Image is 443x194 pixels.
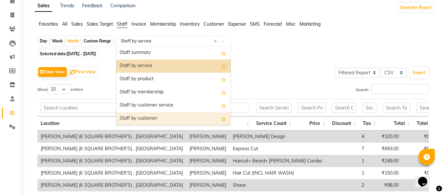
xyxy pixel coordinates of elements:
[325,167,367,179] td: 1
[116,46,231,60] div: Staff summary
[325,131,367,143] td: 4
[367,131,402,143] td: ₹320.00
[402,179,433,191] td: ₹0
[37,167,186,179] td: [PERSON_NAME] (K SQUARE BROTHER'S) , [GEOGRAPHIC_DATA]
[221,88,226,96] span: Add this report to Favorites List
[402,155,433,167] td: ₹0
[402,131,433,143] td: ₹0
[87,21,113,27] span: Sales Target
[180,21,200,27] span: Inventory
[325,179,367,191] td: 2
[221,62,226,70] span: Add this report to Favorites List
[230,131,325,143] td: [PERSON_NAME] Design
[230,155,325,167] td: Haircut+ Beard+ [PERSON_NAME] Combo
[256,103,292,113] input: Search Service Count
[221,49,226,57] span: Add this report to Favorites List
[37,116,153,131] th: Location: activate to sort column ascending
[228,21,246,27] span: Expense
[250,21,260,27] span: SMS
[50,36,64,46] div: Week
[37,155,186,167] td: [PERSON_NAME] (K SQUARE BROTHER'S) , [GEOGRAPHIC_DATA]
[70,70,75,75] img: pivot.png
[82,3,102,9] a: Feedback
[67,51,96,56] span: [DATE] - [DATE]
[37,179,186,191] td: [PERSON_NAME] (K SQUARE BROTHER'S) , [GEOGRAPHIC_DATA]
[186,155,230,167] td: [PERSON_NAME]
[37,131,186,143] td: [PERSON_NAME] (K SQUARE BROTHER'S) , [GEOGRAPHIC_DATA]
[37,84,83,94] label: Show entries
[299,21,321,27] span: Marketing
[221,115,226,123] span: Add this report to Favorites List
[116,99,231,112] div: Staff by customer service
[117,21,127,27] span: Staff
[150,21,176,27] span: Membership
[230,167,325,179] td: Hair Cut (INCL HAIR WASH)
[38,36,49,46] div: Day
[367,167,402,179] td: ₹150.00
[325,155,367,167] td: 1
[253,116,295,131] th: Service Count: activate to sort column ascending
[298,103,325,113] input: Search Price
[131,21,146,27] span: Invoice
[110,3,136,9] a: Comparison
[38,67,67,77] button: Table View
[186,167,230,179] td: [PERSON_NAME]
[367,143,402,155] td: ₹693.00
[367,179,402,191] td: ₹98.00
[360,116,380,131] th: Tax: activate to sort column ascending
[37,143,186,155] td: [PERSON_NAME] (K SQUARE BROTHER'S) , [GEOGRAPHIC_DATA]
[221,75,226,83] span: Add this report to Favorites List
[82,36,113,46] div: Custom Range
[116,112,231,125] div: Staff by customer
[38,50,98,58] span: Selected date:
[295,116,329,131] th: Price: activate to sort column ascending
[116,60,231,73] div: Staff by service
[69,67,98,77] button: Pivot View
[116,86,231,99] div: Staff by membership
[363,103,376,113] input: Search Tax
[367,155,402,167] td: ₹249.00
[48,84,71,94] select: Showentries
[329,116,360,131] th: Discount: activate to sort column ascending
[116,73,231,86] div: Staff by product
[371,84,429,94] input: Search:
[204,21,224,27] span: Customer
[186,131,230,143] td: [PERSON_NAME]
[398,3,433,12] button: Generate Report
[186,179,230,191] td: [PERSON_NAME]
[410,67,428,78] button: Export
[66,36,81,46] div: Month
[264,21,282,27] span: Forecast
[213,38,219,45] span: Clear all
[325,143,367,155] td: 7
[415,168,436,187] iframe: chat widget
[380,116,413,131] th: Total: activate to sort column ascending
[286,21,296,27] span: Misc
[356,84,429,94] label: Search:
[332,103,356,113] input: Search Discount
[41,103,150,113] input: Search Location
[62,21,67,27] span: All
[230,179,325,191] td: Shave
[402,167,433,179] td: ₹0
[39,21,58,27] span: Favorites
[402,143,433,155] td: ₹0
[383,103,410,113] input: Search Total
[230,143,325,155] td: Express Cut
[186,143,230,155] td: [PERSON_NAME]
[221,102,226,109] span: Add this report to Favorites List
[116,46,231,126] ng-dropdown-panel: Options list
[71,21,83,27] span: Sales
[60,3,74,9] a: Trends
